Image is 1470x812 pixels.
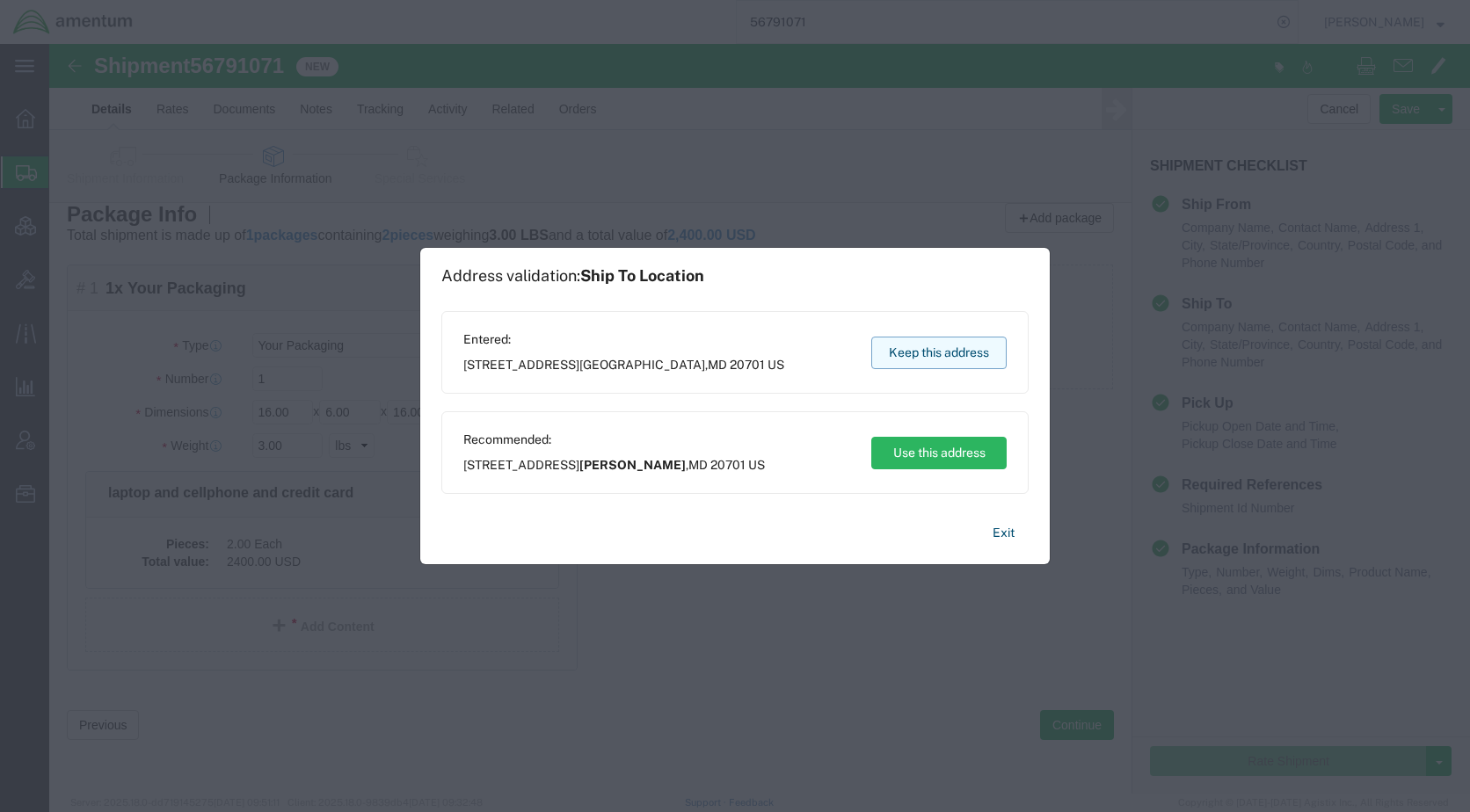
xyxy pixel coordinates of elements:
[871,337,1007,369] button: Keep this address
[579,358,705,372] span: [GEOGRAPHIC_DATA]
[730,358,765,372] span: 20701
[871,437,1007,469] button: Use this address
[768,358,784,372] span: US
[979,518,1029,548] button: Exit
[708,358,727,372] span: MD
[463,356,784,374] span: [STREET_ADDRESS] ,
[579,458,686,472] span: [PERSON_NAME]
[748,458,765,472] span: US
[463,330,784,349] span: Entered:
[463,431,765,449] span: Recommended:
[463,456,765,475] span: [STREET_ADDRESS] ,
[441,266,704,286] h1: Address validation:
[580,266,704,285] span: Ship To Location
[688,458,708,472] span: MD
[710,458,746,472] span: 20701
